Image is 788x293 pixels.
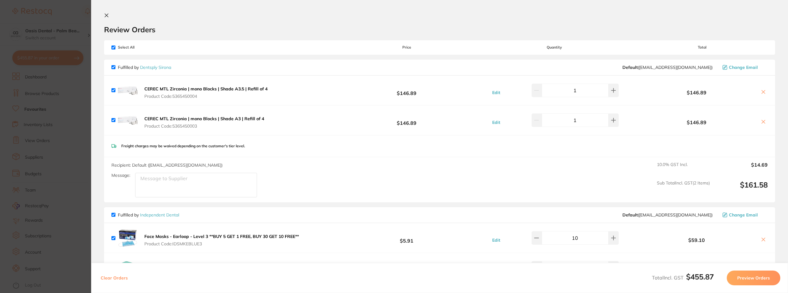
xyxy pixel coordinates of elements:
[657,180,710,197] span: Sub Total Incl. GST ( 2 Items)
[472,45,637,49] span: Quantity
[637,90,757,95] b: $146.89
[715,180,768,197] output: $161.58
[111,173,130,178] label: Message:
[652,275,714,281] span: Total Incl. GST
[341,45,472,49] span: Price
[118,81,138,100] img: NmEwM2l5Yw
[121,144,245,148] p: Freight charges may be waived depending on the customer's tier level.
[104,25,775,34] h2: Review Orders
[341,85,472,96] b: $146.89
[140,212,179,218] a: Independent Dental
[637,120,757,125] b: $146.89
[140,65,171,70] a: Dentsply Sirona
[144,116,264,121] b: CEREC MTL Zirconia | mono Blocks | Shade A3 | Refill of 4
[490,90,502,95] button: Edit
[637,45,768,49] span: Total
[118,258,138,278] img: NGRwZW1wdQ
[144,124,264,129] span: Product Code: 5365450003
[622,65,638,70] b: Default
[99,271,130,285] button: Clear Orders
[118,212,179,217] p: Fulfilled by
[490,237,502,243] button: Edit
[111,45,173,49] span: Select All
[118,110,138,130] img: cXdtNWRycA
[622,65,713,70] span: clientservices@dentsplysirona.com
[721,212,768,218] button: Change Email
[622,212,638,218] b: Default
[118,228,138,248] img: NzdjMG43Zw
[637,237,757,243] b: $59.10
[111,162,223,168] span: Recipient: Default ( [EMAIL_ADDRESS][DOMAIN_NAME] )
[729,65,758,70] span: Change Email
[144,86,267,92] b: CEREC MTL Zirconia | mono Blocks | Shade A3.5 | Refill of 4
[727,271,780,285] button: Preview Orders
[341,232,472,244] b: $5.91
[341,114,472,126] b: $146.89
[622,212,713,217] span: orders@independentdental.com.au
[143,86,269,99] button: CEREC MTL Zirconia | mono Blocks | Shade A3.5 | Refill of 4 Product Code:5365450004
[729,212,758,217] span: Change Email
[118,65,171,70] p: Fulfilled by
[686,272,714,281] b: $455.87
[144,241,299,246] span: Product Code: IDSMKEBLUE3
[341,262,472,274] b: $12.31
[490,120,502,125] button: Edit
[143,116,266,129] button: CEREC MTL Zirconia | mono Blocks | Shade A3 | Refill of 4 Product Code:5365450003
[721,65,768,70] button: Change Email
[143,234,301,247] button: Face Masks - Earloop - Level 3 **BUY 5 GET 1 FREE, BUY 30 GET 10 FREE** Product Code:IDSMKEBLUE3
[144,94,267,99] span: Product Code: 5365450004
[144,234,299,239] b: Face Masks - Earloop - Level 3 **BUY 5 GET 1 FREE, BUY 30 GET 10 FREE**
[715,162,768,176] output: $14.69
[657,162,710,176] span: 10.0 % GST Incl.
